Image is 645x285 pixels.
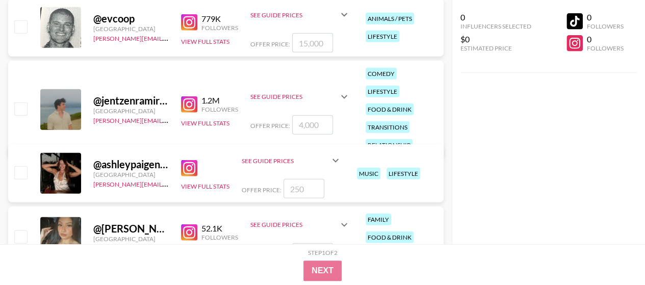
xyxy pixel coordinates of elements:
[201,14,238,24] div: 779K
[357,168,380,179] div: music
[93,158,169,171] div: @ ashleypaigenicholson
[308,249,338,256] div: Step 1 of 2
[181,183,229,190] button: View Full Stats
[587,22,624,30] div: Followers
[366,231,414,243] div: food & drink
[93,33,244,42] a: [PERSON_NAME][EMAIL_ADDRESS][DOMAIN_NAME]
[201,223,238,234] div: 52.1K
[181,119,229,127] button: View Full Stats
[242,157,329,165] div: See Guide Prices
[366,86,399,97] div: lifestyle
[594,234,633,273] iframe: Drift Widget Chat Controller
[250,93,338,100] div: See Guide Prices
[242,148,342,173] div: See Guide Prices
[250,213,350,237] div: See Guide Prices
[587,12,624,22] div: 0
[587,44,624,52] div: Followers
[93,107,169,115] div: [GEOGRAPHIC_DATA]
[93,222,169,235] div: @ [PERSON_NAME].reynaaa
[366,68,397,80] div: comedy
[283,179,324,198] input: 250
[181,14,197,31] img: Instagram
[250,122,290,129] span: Offer Price:
[250,85,350,109] div: See Guide Prices
[93,25,169,33] div: [GEOGRAPHIC_DATA]
[250,221,338,228] div: See Guide Prices
[587,34,624,44] div: 0
[242,186,281,194] span: Offer Price:
[201,24,238,32] div: Followers
[366,139,412,151] div: relationship
[181,160,197,176] img: Instagram
[303,261,342,281] button: Next
[292,115,333,135] input: 4,000
[181,38,229,45] button: View Full Stats
[366,31,399,42] div: lifestyle
[250,11,338,19] div: See Guide Prices
[386,168,420,179] div: lifestyle
[366,103,414,115] div: food & drink
[292,33,333,53] input: 15,000
[250,40,290,48] span: Offer Price:
[181,224,197,241] img: Instagram
[460,34,531,44] div: $0
[292,243,333,263] input: 1,800
[460,44,531,52] div: Estimated Price
[93,178,244,188] a: [PERSON_NAME][EMAIL_ADDRESS][DOMAIN_NAME]
[460,12,531,22] div: 0
[201,95,238,106] div: 1.2M
[93,235,169,243] div: [GEOGRAPHIC_DATA]
[93,12,169,25] div: @ evcoop
[181,96,197,113] img: Instagram
[93,115,244,124] a: [PERSON_NAME][EMAIL_ADDRESS][DOMAIN_NAME]
[201,234,238,241] div: Followers
[460,22,531,30] div: Influencers Selected
[93,171,169,178] div: [GEOGRAPHIC_DATA]
[366,121,409,133] div: transitions
[93,94,169,107] div: @ jentzenramirez
[366,214,391,225] div: family
[201,106,238,113] div: Followers
[250,3,350,27] div: See Guide Prices
[366,13,414,24] div: animals / pets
